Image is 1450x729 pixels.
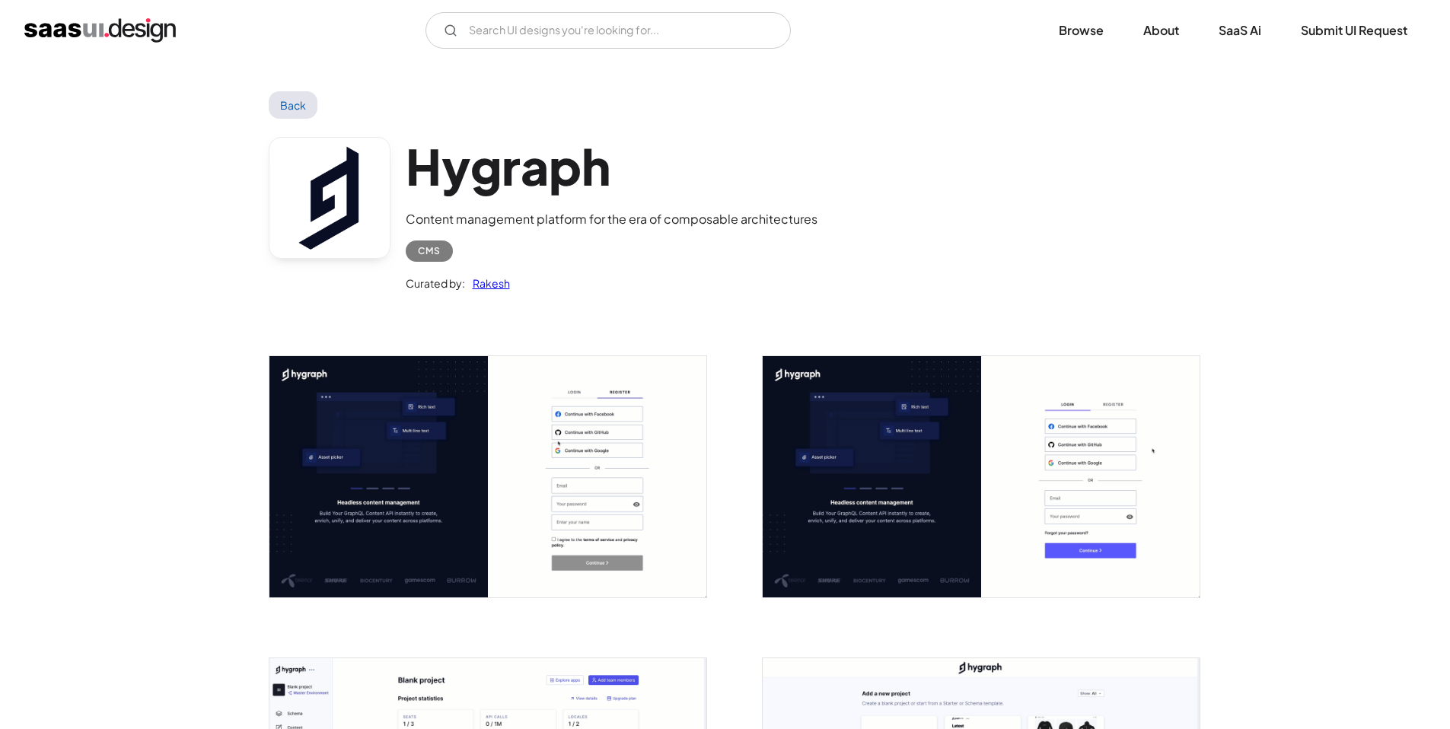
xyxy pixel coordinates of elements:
[1200,14,1280,47] a: SaaS Ai
[763,356,1200,597] a: open lightbox
[406,210,817,228] div: Content management platform for the era of composable architectures
[269,356,706,597] a: open lightbox
[1125,14,1197,47] a: About
[418,242,441,260] div: CMS
[425,12,791,49] input: Search UI designs you're looking for...
[269,91,318,119] a: Back
[406,137,817,196] h1: Hygraph
[1283,14,1426,47] a: Submit UI Request
[763,356,1200,597] img: 6426e395cf7f897713996db2_Hygraph%20-%20Login.png
[24,18,176,43] a: home
[406,274,465,292] div: Curated by:
[269,356,706,597] img: 6426e396f97c793e65e0fd07_Hygraph%20-%20Register.png
[1040,14,1122,47] a: Browse
[425,12,791,49] form: Email Form
[465,274,510,292] a: Rakesh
